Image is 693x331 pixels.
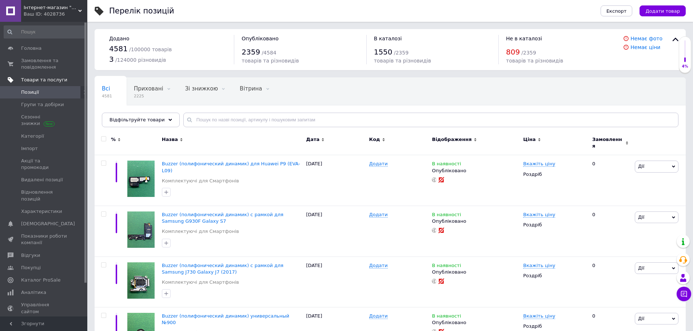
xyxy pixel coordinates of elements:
[102,93,112,99] span: 4581
[506,36,542,41] span: Не в каталозі
[645,8,680,14] span: Додати товар
[523,263,555,269] span: Вкажіть ціну
[630,44,660,50] a: Немає ціни
[506,58,563,64] span: товарів та різновидів
[523,171,586,178] div: Роздріб
[523,313,555,319] span: Вкажіть ціну
[21,45,41,52] span: Головна
[523,323,586,330] div: Роздріб
[21,77,67,83] span: Товари та послуги
[432,167,519,174] div: Опубліковано
[242,58,299,64] span: товарів та різновидів
[109,44,128,53] span: 4581
[306,136,320,143] span: Дата
[24,11,87,17] div: Ваш ID: 4028736
[630,36,662,41] a: Немає фото
[111,136,116,143] span: %
[638,214,644,220] span: Дії
[432,319,519,326] div: Опубліковано
[638,164,644,169] span: Дії
[304,257,367,307] div: [DATE]
[523,212,555,218] span: Вкажіть ціну
[523,136,535,143] span: Ціна
[432,269,519,275] div: Опубліковано
[162,178,239,184] a: Комплектуючі для Смартфонів
[162,136,178,143] span: Назва
[109,55,114,64] span: 3
[21,158,67,171] span: Акції та промокоди
[21,114,67,127] span: Сезонні знижки
[432,212,461,219] span: В наявності
[109,36,129,41] span: Додано
[115,57,166,63] span: / 124000 різновидів
[162,212,283,224] a: Buzzer (полифонический динамик) с рамкой для Samsung G930F Galaxy S7
[369,161,388,167] span: Додати
[432,263,461,270] span: В наявності
[21,265,41,271] span: Покупці
[21,101,64,108] span: Групи та добірки
[432,218,519,225] div: Опубліковано
[523,222,586,228] div: Роздріб
[21,221,75,227] span: [DEMOGRAPHIC_DATA]
[588,155,633,206] div: 0
[102,113,140,120] span: Опубліковані
[432,161,461,169] span: В наявності
[185,85,218,92] span: Зі знижкою
[374,36,402,41] span: В каталозі
[369,263,388,269] span: Додати
[21,145,38,152] span: Імпорт
[592,136,624,149] span: Замовлення
[162,279,239,286] a: Комплектуючі для Смартфонів
[127,262,155,299] img: Buzzer (полифонический динамик) с рамкой для Samsung J730 Galaxy J7 (2017)
[162,228,239,235] a: Комплектуючі для Смартфонів
[134,85,163,92] span: Приховані
[638,265,644,271] span: Дії
[21,189,67,202] span: Відновлення позицій
[506,48,520,56] span: 809
[4,25,86,39] input: Пошук
[369,212,388,218] span: Додати
[240,85,262,92] span: Вітрина
[601,5,633,16] button: Експорт
[21,302,67,315] span: Управління сайтом
[394,50,409,56] span: / 2359
[21,233,67,246] span: Показники роботи компанії
[134,93,163,99] span: 2225
[162,313,289,325] a: Buzzer (полифонический динамик) универсальный №900
[304,206,367,257] div: [DATE]
[21,177,63,183] span: Видалені позиції
[374,58,431,64] span: товарів та різновидів
[162,161,300,173] a: Buzzer (полифонический динамик) для Huawei P9 (EVA-L09)
[127,211,155,248] img: Buzzer (полифонический динамик) с рамкой для Samsung G930F Galaxy S7
[21,252,40,259] span: Відгуки
[679,64,691,69] div: 4%
[183,113,678,127] input: Пошук по назві позиції, артикулу і пошуковим запитам
[21,133,44,140] span: Категорії
[127,161,155,197] img: Buzzer (полифонический динамик) для Huawei P9 (EVA-L09)
[21,208,62,215] span: Характеристики
[21,57,67,70] span: Замовлення та повідомлення
[369,136,380,143] span: Код
[21,277,60,283] span: Каталог ProSale
[588,257,633,307] div: 0
[162,263,283,275] a: Buzzer (полифонический динамик) с рамкой для Samsung J730 Galaxy J7 (2017)
[606,8,627,14] span: Експорт
[588,206,633,257] div: 0
[262,50,276,56] span: / 4584
[640,5,686,16] button: Додати товар
[129,47,172,52] span: / 100000 товарів
[21,289,46,296] span: Аналітика
[677,287,691,301] button: Чат з покупцем
[24,4,78,11] span: Інтернет-магазин "SP Shop" (комплектуючі та аксесуари для телефонів)
[374,48,393,56] span: 1550
[432,136,471,143] span: Відображення
[242,48,260,56] span: 2359
[109,117,165,122] span: Відфільтруйте товари
[523,273,586,279] div: Роздріб
[638,316,644,321] span: Дії
[102,85,110,92] span: Всі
